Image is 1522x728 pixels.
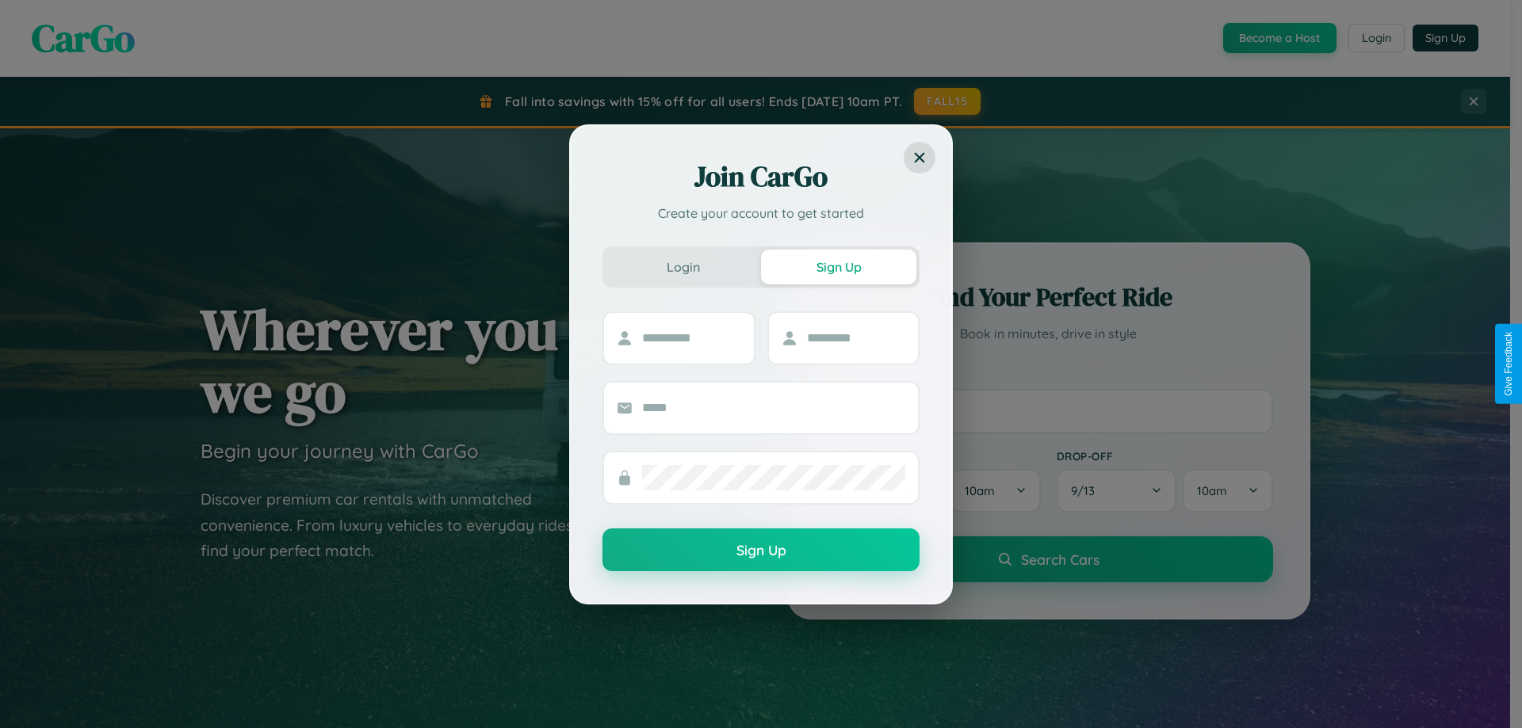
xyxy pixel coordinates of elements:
button: Login [606,250,761,284]
button: Sign Up [602,528,920,571]
h2: Join CarGo [602,158,920,196]
p: Create your account to get started [602,204,920,223]
button: Sign Up [761,250,916,284]
div: Give Feedback [1503,332,1514,396]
